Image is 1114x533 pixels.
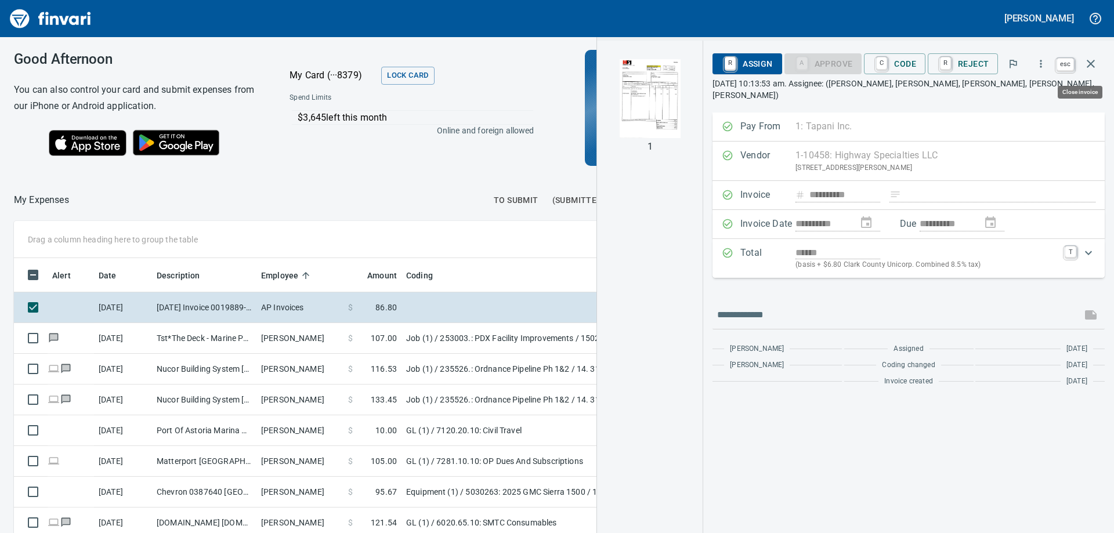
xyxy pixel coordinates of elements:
[610,59,689,138] img: Page 1
[60,365,72,372] span: Has messages
[348,394,353,405] span: $
[48,365,60,372] span: Online transaction
[882,360,935,371] span: Coding changed
[152,323,256,354] td: Tst*The Deck - Marine Portland OR
[375,486,397,498] span: 95.67
[348,302,353,313] span: $
[722,54,772,74] span: Assign
[290,92,432,104] span: Spend Limits
[94,354,152,385] td: [DATE]
[256,415,343,446] td: [PERSON_NAME]
[402,477,692,507] td: Equipment (1) / 5030263: 2025 GMC Sierra 1500 / 130: Fuel / 4: Fuel
[99,269,117,282] span: Date
[712,53,782,74] button: RAssign
[157,269,215,282] span: Description
[1000,51,1026,77] button: Flag
[14,82,261,114] h6: You can also control your card and submit expenses from our iPhone or Android application.
[152,415,256,446] td: Port Of Astoria Marina Astoria OR
[1066,376,1087,387] span: [DATE]
[60,396,72,403] span: Has messages
[371,517,397,528] span: 121.54
[348,486,353,498] span: $
[261,269,313,282] span: Employee
[94,477,152,507] td: [DATE]
[1004,12,1074,24] h5: [PERSON_NAME]
[648,140,653,154] p: 1
[730,343,784,355] span: [PERSON_NAME]
[348,455,353,467] span: $
[1066,343,1087,355] span: [DATE]
[348,332,353,344] span: $
[290,68,377,82] p: My Card (···8379)
[99,269,132,282] span: Date
[348,517,353,528] span: $
[402,415,692,446] td: GL (1) / 7120.20.10: Civil Travel
[152,446,256,477] td: Matterport [GEOGRAPHIC_DATA] [GEOGRAPHIC_DATA]
[14,193,69,207] nav: breadcrumb
[894,343,923,355] span: Assigned
[371,332,397,344] span: 107.00
[94,323,152,354] td: [DATE]
[256,446,343,477] td: [PERSON_NAME]
[1065,246,1076,258] a: T
[402,354,692,385] td: Job (1) / 235526.: Ordnance Pipeline Ph 1&2 / 14. 31.: Metal Building Siding Clean/ Issue / 3: Ma...
[1066,360,1087,371] span: [DATE]
[48,457,60,465] span: Online transaction
[261,269,298,282] span: Employee
[712,78,1105,101] p: [DATE] 10:13:53 am. Assignee: ([PERSON_NAME], [PERSON_NAME], [PERSON_NAME], [PERSON_NAME], [PERSO...
[152,385,256,415] td: Nucor Building System [GEOGRAPHIC_DATA] [GEOGRAPHIC_DATA]
[381,67,434,85] button: Lock Card
[126,124,226,162] img: Get it on Google Play
[52,269,71,282] span: Alert
[48,334,60,342] span: Has messages
[740,246,795,271] p: Total
[940,57,951,70] a: R
[348,425,353,436] span: $
[873,54,916,74] span: Code
[256,292,343,323] td: AP Invoices
[406,269,448,282] span: Coding
[14,51,261,67] h3: Good Afternoon
[256,385,343,415] td: [PERSON_NAME]
[795,259,1058,271] p: (basis + $6.80 Clark County Unicorp. Combined 8.5% tax)
[937,54,989,74] span: Reject
[406,269,433,282] span: Coding
[94,385,152,415] td: [DATE]
[371,363,397,375] span: 116.53
[152,477,256,507] td: Chevron 0387640 [GEOGRAPHIC_DATA]
[1077,301,1105,329] span: This records your message into the invoice and notifies anyone mentioned
[94,446,152,477] td: [DATE]
[375,425,397,436] span: 10.00
[928,53,998,74] button: RReject
[730,360,784,371] span: [PERSON_NAME]
[152,292,256,323] td: [DATE] Invoice 0019889-IN from Highway Specialties LLC (1-10458)
[371,455,397,467] span: 105.00
[402,446,692,477] td: GL (1) / 7281.10.10: OP Dues And Subscriptions
[60,519,72,526] span: Has messages
[14,193,69,207] p: My Expenses
[256,323,343,354] td: [PERSON_NAME]
[494,193,538,208] span: To Submit
[48,396,60,403] span: Online transaction
[864,53,925,74] button: CCode
[298,111,533,125] p: $3,645 left this month
[52,269,86,282] span: Alert
[876,57,887,70] a: C
[49,130,126,156] img: Download on the App Store
[725,57,736,70] a: R
[371,394,397,405] span: 133.45
[348,363,353,375] span: $
[157,269,200,282] span: Description
[94,415,152,446] td: [DATE]
[712,239,1105,278] div: Expand
[152,354,256,385] td: Nucor Building System [GEOGRAPHIC_DATA] [GEOGRAPHIC_DATA]
[1057,58,1074,71] a: esc
[1028,51,1054,77] button: More
[280,125,534,136] p: Online and foreign allowed
[28,234,198,245] p: Drag a column heading here to group the table
[552,193,605,208] span: (Submitted)
[784,58,862,68] div: Coding Required
[7,5,94,32] img: Finvari
[1001,9,1077,27] button: [PERSON_NAME]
